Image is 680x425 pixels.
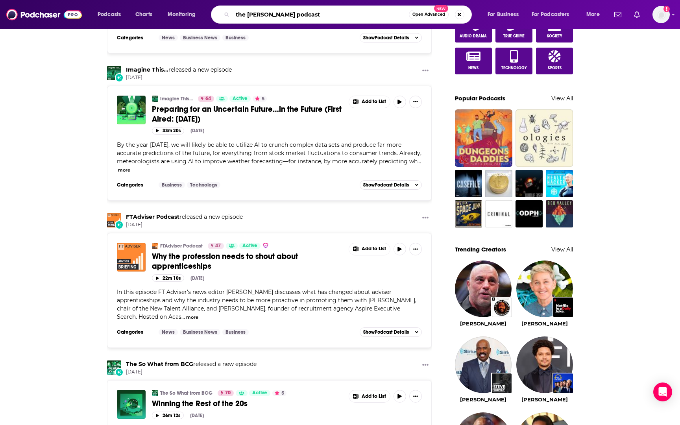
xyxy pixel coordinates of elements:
[152,96,158,102] a: Imagine This...
[492,297,512,317] img: The Joe Rogan Experience
[455,200,482,227] img: We Fix Space Junk
[586,9,600,20] span: More
[412,13,445,17] span: Open Advanced
[536,48,573,74] a: Sports
[485,170,512,197] a: Cryptocurrency
[652,6,670,23] button: Show profile menu
[551,246,573,253] a: View All
[249,390,270,396] a: Active
[501,66,527,70] span: Technology
[239,243,261,249] a: Active
[611,8,625,21] a: Show notifications dropdown
[252,389,267,397] span: Active
[130,8,157,21] a: Charts
[360,180,422,190] button: ShowPodcast Details
[553,297,573,317] img: Netflix Is A Daily Joke
[419,66,432,76] button: Show More Button
[460,320,506,327] a: Joe Rogan
[126,360,257,368] h3: released a new episode
[492,373,512,393] img: Best of The Steve Harvey Morning Show
[485,200,512,227] img: Criminal
[242,242,257,250] span: Active
[117,35,152,41] h3: Categories
[349,243,390,255] button: Show More Button
[631,8,643,21] a: Show notifications dropdown
[152,399,248,408] span: Winning the Rest of the 20s
[516,336,573,393] img: Trevor Noah
[455,48,492,74] a: News
[180,35,220,41] a: Business News
[455,170,482,197] img: Casefile True Crime
[349,96,390,108] button: Show More Button
[652,6,670,23] img: User Profile
[455,109,512,167] a: Dungeons and Daddies
[225,389,231,397] span: 70
[208,243,224,249] a: 47
[152,104,342,124] span: Preparing for an Uncertain Future…in the Future (First Aired: [DATE])
[409,390,422,403] button: Show More Button
[152,251,298,271] span: Why the profession needs to shout about apprenticeships
[160,243,203,249] a: FTAdviser Podcast
[553,373,573,393] img: The Daily Show: Ears Edition
[218,390,234,396] a: 70
[362,394,386,399] span: Add to List
[186,314,198,321] button: more
[546,170,573,197] img: Health Hacker
[152,412,184,419] button: 26m 12s
[117,96,146,124] img: Preparing for an Uncertain Future…in the Future (First Aired: November 27, 2024)
[126,369,257,375] span: [DATE]
[652,6,670,23] span: Logged in as devience
[229,96,251,102] a: Active
[455,261,512,317] a: Joe Rogan
[152,127,184,135] button: 33m 20s
[126,66,168,73] a: Imagine This...
[418,158,421,165] span: ...
[126,74,232,81] span: [DATE]
[92,8,131,21] button: open menu
[521,396,568,403] a: Trevor Noah
[107,213,121,227] img: FTAdviser Podcast
[482,8,528,21] button: open menu
[107,360,121,375] img: The So What from BCG
[222,35,249,41] a: Business
[159,182,185,188] a: Business
[503,34,525,39] span: True Crime
[152,274,184,282] button: 22m 10s
[115,220,124,229] div: New Episode
[363,329,409,335] span: Show Podcast Details
[546,200,573,227] a: Red Valley
[159,329,178,335] a: News
[126,222,243,228] span: [DATE]
[215,242,221,250] span: 47
[253,96,267,102] button: 5
[488,9,519,20] span: For Business
[468,66,479,70] span: News
[360,33,422,42] button: ShowPodcast Details
[160,390,213,396] a: The So What from BCG
[180,329,220,335] a: Business News
[117,329,152,335] h3: Categories
[117,182,152,188] h3: Categories
[516,109,573,167] img: Ologies with Alie Ward
[455,336,512,393] img: Steve Harvey
[205,95,211,103] span: 64
[117,390,146,419] img: Winning the Rest of the 20s
[360,327,422,337] button: ShowPodcast Details
[107,66,121,80] a: Imagine This...
[516,170,543,197] img: Wolf 359
[181,313,185,320] span: ...
[455,16,492,42] a: Audio Drama
[126,213,179,220] a: FTAdviser Podcast
[455,94,505,102] a: Popular Podcasts
[168,9,196,20] span: Monitoring
[663,6,670,12] svg: Add a profile image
